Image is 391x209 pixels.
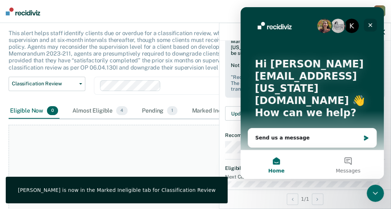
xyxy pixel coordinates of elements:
[9,30,357,71] p: This alert helps staff identify clients due or overdue for a classification review, which are gen...
[6,8,40,15] img: Recidiviz
[9,103,59,119] div: Eligible Now
[231,38,379,56] div: Marked ineligible by [PERSON_NAME][EMAIL_ADDRESS][US_STATE][DOMAIN_NAME] on [DATE]. [PERSON_NAME]...
[12,81,76,87] span: Classification Review
[225,132,385,138] dt: Recommended Supervision Level MINIMUM
[116,106,128,115] span: 4
[140,103,179,119] div: Pending
[287,193,298,205] button: Previous Opportunity
[240,7,384,179] iframe: Intercom live chat
[231,62,379,92] div: Not eligible reasons: Other, VIOLATIONS
[167,106,177,115] span: 1
[312,193,323,205] button: Next Opportunity
[225,174,385,180] dt: Next Classification Due Date
[219,189,391,208] div: 1 / 1
[71,103,129,119] div: Almost Eligible
[231,74,379,92] pre: " Recent plea to probation violation. Probation was reinstated. The offender completed residentia...
[190,103,254,119] div: Marked Ineligible
[225,106,276,121] button: Update status
[367,185,384,202] iframe: Intercom live chat
[18,187,215,193] div: [PERSON_NAME] is now in the Marked Ineligible tab for Classification Review
[225,165,385,171] dt: Eligibility Date
[374,5,385,17] div: M
[47,106,58,115] span: 0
